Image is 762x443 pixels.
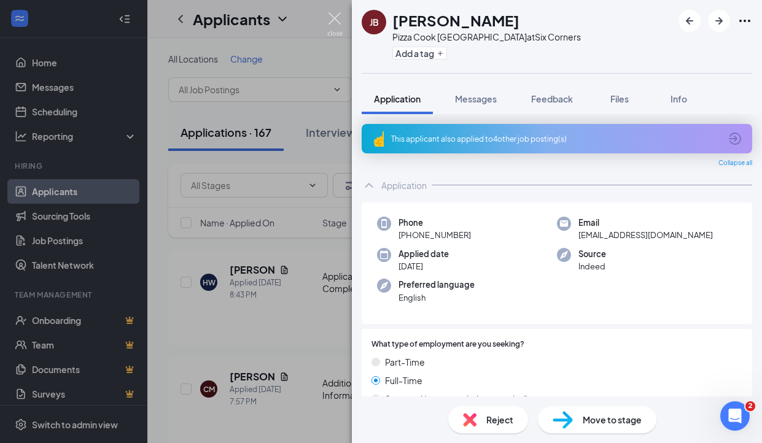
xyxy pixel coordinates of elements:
[392,47,447,60] button: PlusAdd a tag
[720,401,750,431] iframe: Intercom live chat
[578,248,606,260] span: Source
[728,131,742,146] svg: ArrowCircle
[398,291,475,304] span: English
[398,217,471,229] span: Phone
[671,93,687,104] span: Info
[385,392,528,406] span: Seasonal (contacted when needed)
[578,260,606,272] span: Indeed
[678,10,701,32] button: ArrowLeftNew
[392,10,519,31] h1: [PERSON_NAME]
[385,374,422,387] span: Full-Time
[712,13,726,28] svg: ArrowRight
[398,260,449,272] span: [DATE]
[398,229,471,241] span: [PHONE_NUMBER]
[398,279,475,291] span: Preferred language
[374,93,421,104] span: Application
[708,10,730,32] button: ArrowRight
[578,229,713,241] span: [EMAIL_ADDRESS][DOMAIN_NAME]
[362,178,376,193] svg: ChevronUp
[682,13,697,28] svg: ArrowLeftNew
[745,401,755,411] span: 2
[578,217,713,229] span: Email
[370,16,379,28] div: JB
[398,248,449,260] span: Applied date
[381,179,427,191] div: Application
[392,31,581,43] div: Pizza Cook [GEOGRAPHIC_DATA] at Six Corners
[610,93,629,104] span: Files
[583,413,642,426] span: Move to stage
[718,158,752,168] span: Collapse all
[371,339,524,350] span: What type of employment are you seeking?
[391,134,720,144] div: This applicant also applied to 4 other job posting(s)
[437,50,444,57] svg: Plus
[737,13,752,28] svg: Ellipses
[455,93,497,104] span: Messages
[531,93,573,104] span: Feedback
[486,413,513,426] span: Reject
[385,355,425,369] span: Part-Time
